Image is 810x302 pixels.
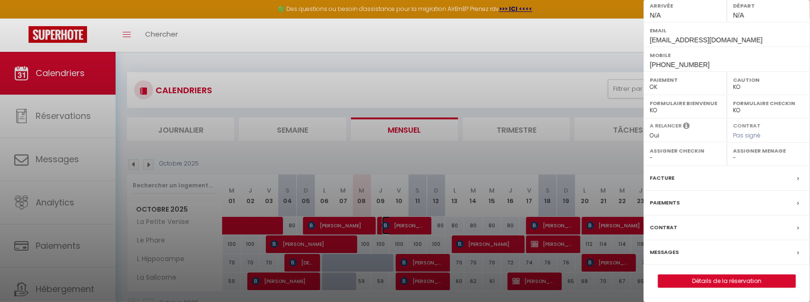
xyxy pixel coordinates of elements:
label: Contrat [650,223,677,233]
label: Facture [650,173,674,183]
button: Détails de la réservation [658,274,796,288]
label: Départ [733,1,804,10]
label: Messages [650,247,679,257]
i: Sélectionner OUI si vous souhaiter envoyer les séquences de messages post-checkout [683,122,690,132]
label: Formulaire Checkin [733,98,804,108]
span: Pas signé [733,131,761,139]
label: Formulaire Bienvenue [650,98,721,108]
label: A relancer [650,122,682,130]
span: [PHONE_NUMBER] [650,61,710,68]
span: [EMAIL_ADDRESS][DOMAIN_NAME] [650,36,762,44]
label: Assigner Menage [733,146,804,156]
span: N/A [733,11,744,19]
label: Paiements [650,198,680,208]
a: Détails de la réservation [658,275,795,287]
label: Contrat [733,122,761,128]
label: Paiement [650,75,721,85]
span: N/A [650,11,661,19]
label: Assigner Checkin [650,146,721,156]
label: Mobile [650,50,804,60]
label: Caution [733,75,804,85]
label: Email [650,26,804,35]
label: Arrivée [650,1,721,10]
